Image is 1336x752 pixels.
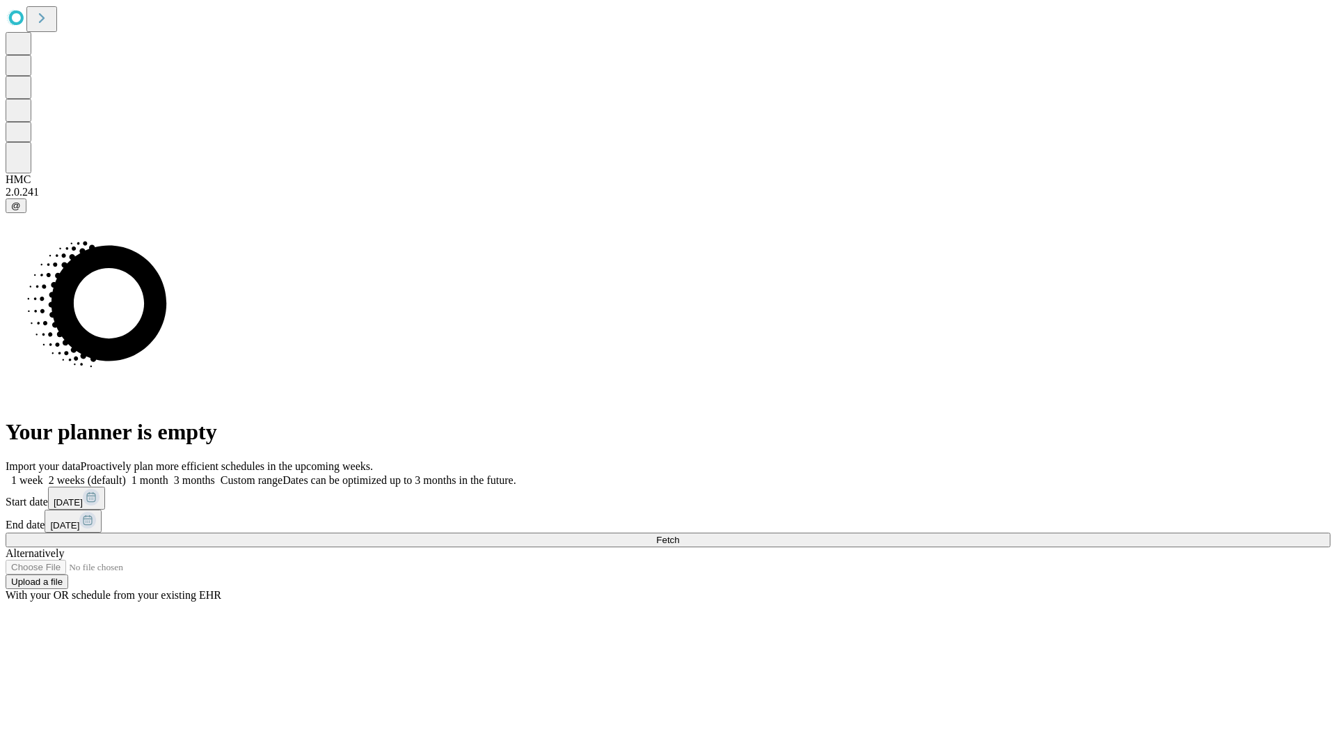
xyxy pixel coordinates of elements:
[656,535,679,545] span: Fetch
[81,460,373,472] span: Proactively plan more efficient schedules in the upcoming weeks.
[11,201,21,211] span: @
[221,474,283,486] span: Custom range
[6,487,1330,510] div: Start date
[50,520,79,531] span: [DATE]
[6,419,1330,445] h1: Your planner is empty
[6,533,1330,547] button: Fetch
[48,487,105,510] button: [DATE]
[6,547,64,559] span: Alternatively
[49,474,126,486] span: 2 weeks (default)
[6,186,1330,198] div: 2.0.241
[6,173,1330,186] div: HMC
[283,474,516,486] span: Dates can be optimized up to 3 months in the future.
[54,497,83,508] span: [DATE]
[132,474,168,486] span: 1 month
[6,574,68,589] button: Upload a file
[11,474,43,486] span: 1 week
[45,510,102,533] button: [DATE]
[174,474,215,486] span: 3 months
[6,510,1330,533] div: End date
[6,589,221,601] span: With your OR schedule from your existing EHR
[6,198,26,213] button: @
[6,460,81,472] span: Import your data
